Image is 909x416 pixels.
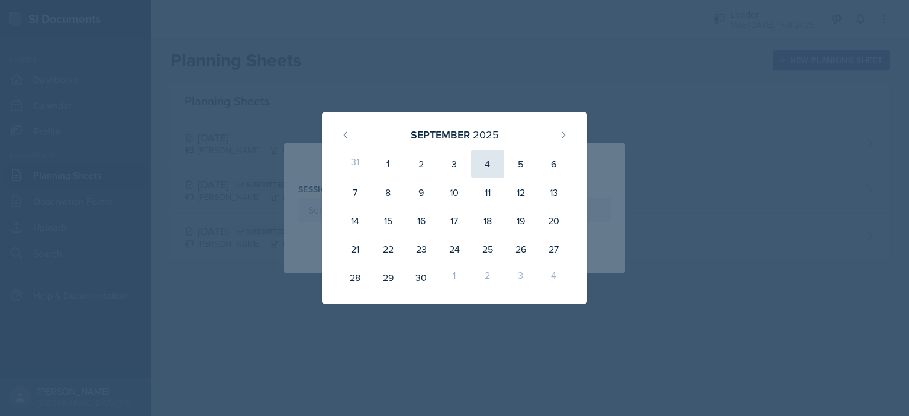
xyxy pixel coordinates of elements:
[339,150,372,178] div: 31
[537,207,570,235] div: 20
[339,263,372,292] div: 28
[438,207,471,235] div: 17
[405,263,438,292] div: 30
[438,178,471,207] div: 10
[405,150,438,178] div: 2
[372,235,405,263] div: 22
[339,207,372,235] div: 14
[504,207,537,235] div: 19
[405,235,438,263] div: 23
[504,235,537,263] div: 26
[339,235,372,263] div: 21
[537,235,570,263] div: 27
[537,263,570,292] div: 4
[471,263,504,292] div: 2
[411,127,470,143] div: September
[438,263,471,292] div: 1
[372,207,405,235] div: 15
[504,263,537,292] div: 3
[438,235,471,263] div: 24
[471,150,504,178] div: 4
[471,207,504,235] div: 18
[473,127,499,143] div: 2025
[405,207,438,235] div: 16
[537,150,570,178] div: 6
[471,235,504,263] div: 25
[438,150,471,178] div: 3
[405,178,438,207] div: 9
[372,150,405,178] div: 1
[339,178,372,207] div: 7
[372,178,405,207] div: 8
[471,178,504,207] div: 11
[537,178,570,207] div: 13
[504,178,537,207] div: 12
[504,150,537,178] div: 5
[372,263,405,292] div: 29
